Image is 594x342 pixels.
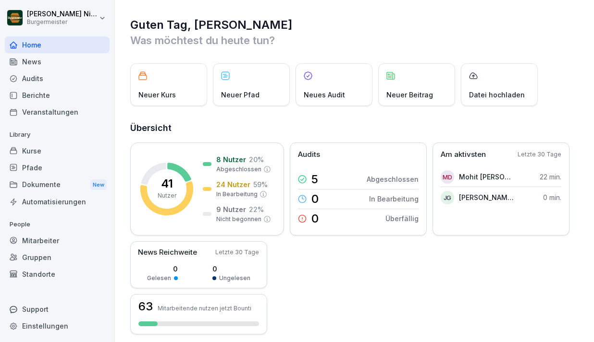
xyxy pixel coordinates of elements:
[540,172,561,182] p: 22 min.
[311,193,319,205] p: 0
[311,213,319,224] p: 0
[5,176,110,194] div: Dokumente
[459,172,514,182] p: Mohit [PERSON_NAME]
[27,10,97,18] p: [PERSON_NAME] Ninnig
[216,215,261,224] p: Nicht begonnen
[147,274,171,283] p: Gelesen
[5,159,110,176] a: Pfade
[216,154,246,165] p: 8 Nutzer
[212,264,250,274] p: 0
[5,301,110,318] div: Support
[5,142,110,159] a: Kurse
[5,318,110,334] a: Einstellungen
[90,179,107,190] div: New
[130,17,580,33] h1: Guten Tag, [PERSON_NAME]
[216,204,246,214] p: 9 Nutzer
[219,274,250,283] p: Ungelesen
[216,190,258,199] p: In Bearbeitung
[441,191,454,204] div: JG
[518,150,561,159] p: Letzte 30 Tage
[298,149,320,160] p: Audits
[216,179,250,189] p: 24 Nutzer
[304,90,345,100] p: Neues Audit
[543,192,561,202] p: 0 min.
[311,174,318,185] p: 5
[5,53,110,70] a: News
[459,192,514,202] p: [PERSON_NAME] [PERSON_NAME]
[5,70,110,87] a: Audits
[27,19,97,25] p: Burgermeister
[369,194,419,204] p: In Bearbeitung
[138,247,197,258] p: News Reichweite
[138,90,176,100] p: Neuer Kurs
[367,174,419,184] p: Abgeschlossen
[161,178,173,189] p: 41
[216,165,261,174] p: Abgeschlossen
[130,33,580,48] p: Was möchtest du heute tun?
[5,193,110,210] a: Automatisierungen
[130,121,580,135] h2: Übersicht
[221,90,260,100] p: Neuer Pfad
[385,213,419,224] p: Überfällig
[5,249,110,266] a: Gruppen
[5,87,110,104] a: Berichte
[5,127,110,142] p: Library
[5,176,110,194] a: DokumenteNew
[441,170,454,184] div: MD
[5,232,110,249] a: Mitarbeiter
[249,204,264,214] p: 22 %
[147,264,178,274] p: 0
[158,191,176,200] p: Nutzer
[441,149,486,160] p: Am aktivsten
[158,305,251,312] p: Mitarbeitende nutzen jetzt Bounti
[249,154,264,165] p: 20 %
[386,90,433,100] p: Neuer Beitrag
[215,248,259,257] p: Letzte 30 Tage
[5,36,110,53] a: Home
[253,179,268,189] p: 59 %
[138,301,153,312] h3: 63
[5,104,110,120] a: Veranstaltungen
[469,90,525,100] p: Datei hochladen
[5,266,110,283] a: Standorte
[5,217,110,232] p: People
